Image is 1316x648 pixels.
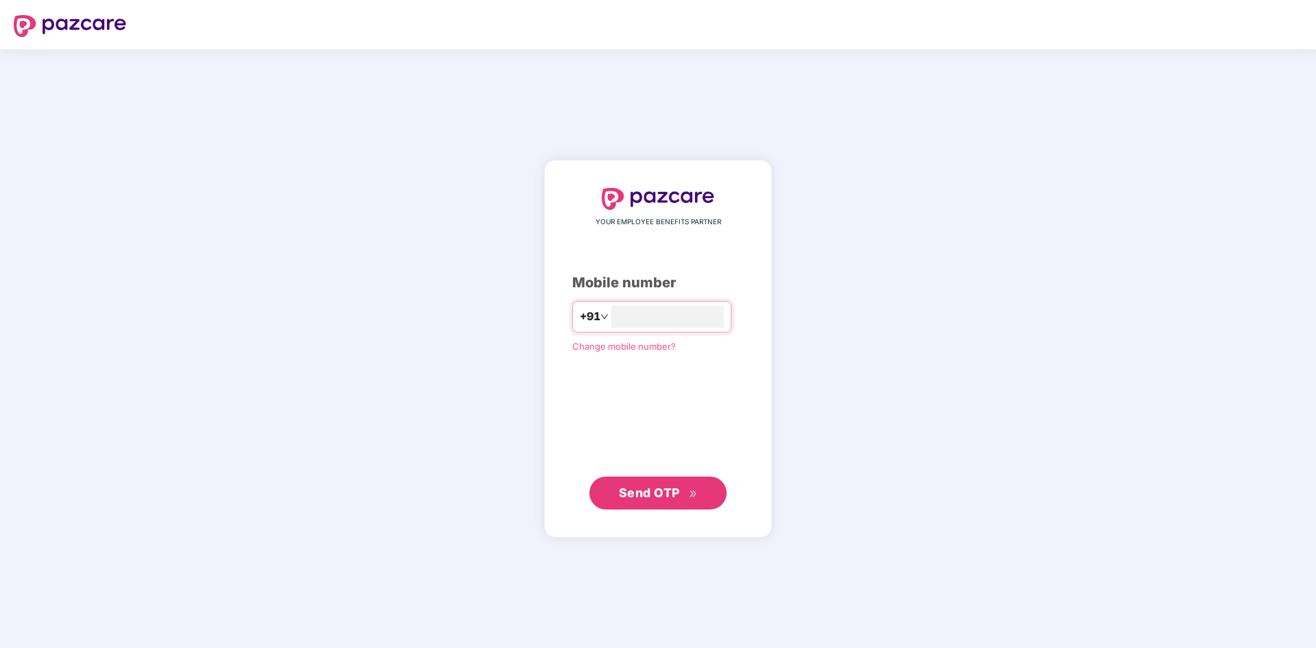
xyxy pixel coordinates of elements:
[596,217,721,228] span: YOUR EMPLOYEE BENEFITS PARTNER
[602,188,714,210] img: logo
[589,477,727,509] button: Send OTPdouble-right
[619,485,680,500] span: Send OTP
[580,308,600,325] span: +91
[600,313,609,321] span: down
[572,341,676,352] a: Change mobile number?
[572,272,744,293] div: Mobile number
[14,15,126,37] img: logo
[689,490,698,499] span: double-right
